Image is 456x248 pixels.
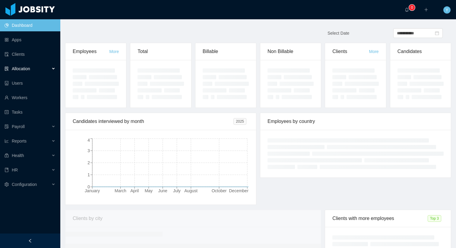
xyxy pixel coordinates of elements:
[203,43,249,60] div: Billable
[138,43,184,60] div: Total
[12,168,18,172] span: HR
[184,188,198,193] tspan: August
[5,168,9,172] i: icon: book
[409,5,415,11] sup: 0
[332,43,369,60] div: Clients
[173,188,181,193] tspan: July
[268,113,444,130] div: Employees by country
[212,188,227,193] tspan: October
[87,148,90,153] tspan: 3
[405,8,409,12] i: icon: bell
[85,188,100,193] tspan: January
[73,113,233,130] div: Candidates interviewed by month
[87,172,90,177] tspan: 1
[5,106,55,118] a: icon: profileTasks
[369,49,379,54] a: More
[233,118,246,125] span: 2025
[5,139,9,143] i: icon: line-chart
[424,8,428,12] i: icon: plus
[5,34,55,46] a: icon: appstoreApps
[145,188,153,193] tspan: May
[5,67,9,71] i: icon: solution
[87,138,90,143] tspan: 4
[5,48,55,60] a: icon: auditClients
[229,188,249,193] tspan: December
[12,139,27,143] span: Reports
[158,188,167,193] tspan: June
[12,153,24,158] span: Health
[445,6,448,14] span: Y
[5,77,55,89] a: icon: robotUsers
[328,31,349,36] span: Select Date
[130,188,139,193] tspan: April
[428,215,441,222] span: Top 3
[5,182,9,187] i: icon: setting
[5,124,9,129] i: icon: file-protect
[332,210,427,227] div: Clients with more employees
[435,31,439,35] i: icon: calendar
[115,188,126,193] tspan: March
[268,43,314,60] div: Non Billable
[5,153,9,158] i: icon: medicine-box
[397,43,444,60] div: Candidates
[109,49,119,54] a: More
[87,184,90,189] tspan: 0
[87,160,90,165] tspan: 2
[5,92,55,104] a: icon: userWorkers
[5,19,55,31] a: icon: pie-chartDashboard
[73,43,109,60] div: Employees
[12,66,30,71] span: Allocation
[12,182,37,187] span: Configuration
[12,124,25,129] span: Payroll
